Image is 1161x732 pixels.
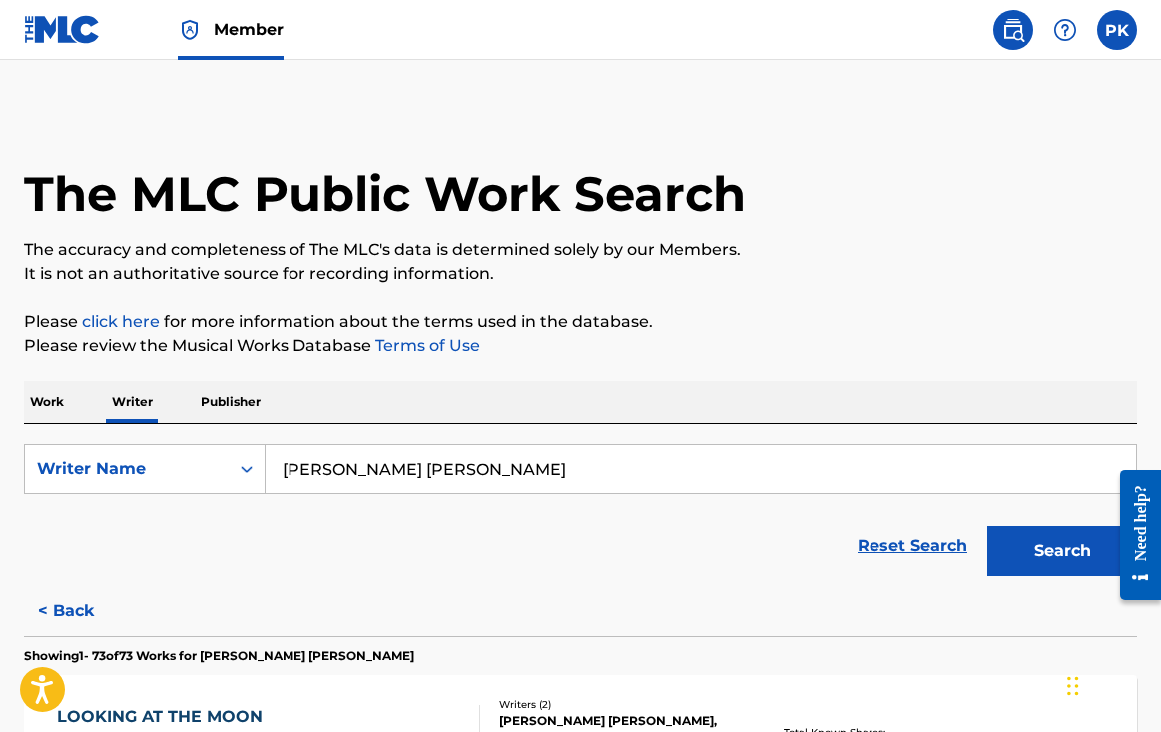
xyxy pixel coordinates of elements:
[24,262,1137,286] p: It is not an authoritative source for recording information.
[1105,453,1161,618] iframe: Resource Center
[24,310,1137,334] p: Please for more information about the terms used in the database.
[178,18,202,42] img: Top Rightsholder
[57,705,273,729] div: LOOKING AT THE MOON
[987,526,1137,576] button: Search
[24,381,70,423] p: Work
[24,647,414,665] p: Showing 1 - 73 of 73 Works for [PERSON_NAME] [PERSON_NAME]
[1053,18,1077,42] img: help
[371,336,480,355] a: Terms of Use
[24,164,746,224] h1: The MLC Public Work Search
[82,312,160,331] a: click here
[24,334,1137,358] p: Please review the Musical Works Database
[195,381,267,423] p: Publisher
[1061,636,1161,732] div: Widget de chat
[37,457,217,481] div: Writer Name
[993,10,1033,50] a: Public Search
[24,586,144,636] button: < Back
[214,18,284,41] span: Member
[24,238,1137,262] p: The accuracy and completeness of The MLC's data is determined solely by our Members.
[1097,10,1137,50] div: User Menu
[499,697,745,712] div: Writers ( 2 )
[1067,656,1079,716] div: Glisser
[1001,18,1025,42] img: search
[24,444,1137,586] form: Search Form
[24,15,101,44] img: MLC Logo
[1061,636,1161,732] iframe: Chat Widget
[848,524,977,568] a: Reset Search
[106,381,159,423] p: Writer
[1045,10,1085,50] div: Help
